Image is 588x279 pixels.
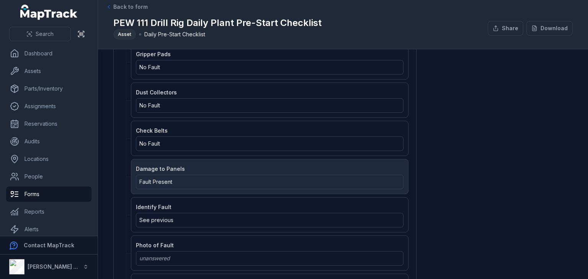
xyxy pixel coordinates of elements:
a: Locations [6,151,91,167]
span: Dust Collectors [136,89,177,96]
button: Share [488,21,523,36]
a: MapTrack [20,5,78,20]
span: Fault Present [139,178,172,185]
a: Assets [6,63,91,79]
span: Check Belts [136,127,168,134]
a: Reservations [6,116,91,131]
span: No Fault [139,102,160,109]
a: Parts/Inventory [6,81,91,96]
a: Reports [6,204,91,219]
span: Daily Pre-Start Checklist [144,31,205,38]
span: Photo of Fault [136,242,174,248]
span: Back to form [113,3,148,11]
span: Identify Fault [136,204,171,210]
strong: [PERSON_NAME] Group [28,263,90,270]
h1: PEW 111 Drill Rig Daily Plant Pre-Start Checklist [113,17,322,29]
a: People [6,169,91,184]
a: Audits [6,134,91,149]
button: Download [526,21,573,36]
span: Gripper Pads [136,51,171,57]
a: Assignments [6,99,91,114]
span: Search [36,30,54,38]
span: No Fault [139,64,160,70]
a: Dashboard [6,46,91,61]
a: Back to form [106,3,148,11]
span: Damage to Panels [136,165,185,172]
a: Forms [6,187,91,202]
span: See previous [139,217,173,223]
span: unanswered [139,255,170,261]
div: Asset [113,29,136,40]
strong: Contact MapTrack [24,242,74,248]
button: Search [9,27,71,41]
a: Alerts [6,222,91,237]
span: No Fault [139,140,160,147]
